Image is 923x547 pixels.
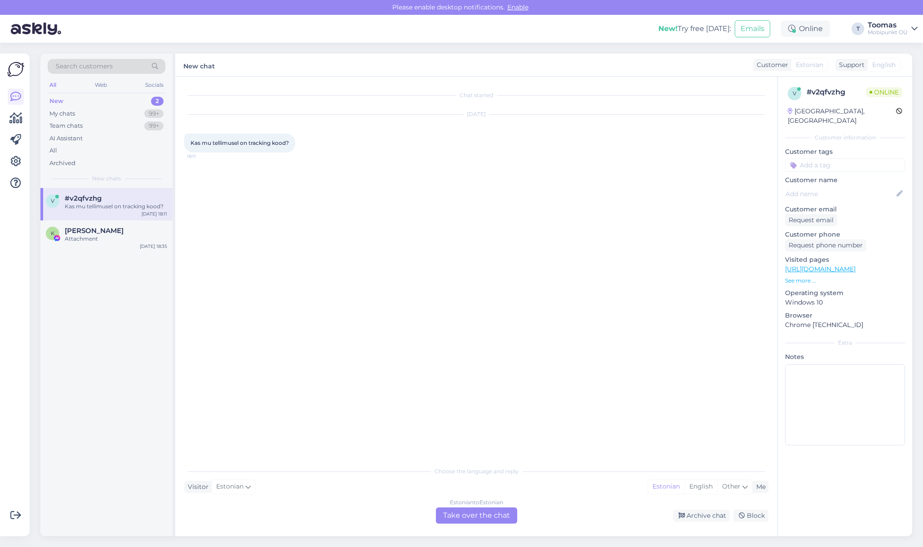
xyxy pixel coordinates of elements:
p: Customer name [785,175,905,185]
div: My chats [49,109,75,118]
b: New! [658,24,678,33]
span: Online [866,87,902,97]
button: Emails [735,20,770,37]
span: Kerli Ollie [65,227,124,235]
div: Visitor [184,482,209,492]
img: Askly Logo [7,61,24,78]
span: Kas mu tellimusel on tracking kood? [191,139,289,146]
span: K [51,230,55,237]
div: Kas mu tellimusel on tracking kood? [65,202,167,211]
div: 99+ [144,109,164,118]
div: Attachment [65,235,167,243]
span: Search customers [56,62,113,71]
div: Request email [785,214,837,226]
div: Try free [DATE]: [658,23,731,34]
div: Team chats [49,121,83,130]
div: Archive chat [673,510,730,522]
div: Support [835,60,865,70]
div: Socials [143,79,165,91]
div: English [684,480,717,493]
div: Chat started [184,91,768,99]
div: # v2qfvzhg [807,87,866,98]
p: Customer tags [785,147,905,157]
div: Mobipunkt OÜ [868,29,908,36]
span: 18:11 [187,153,221,160]
p: Chrome [TECHNICAL_ID] [785,320,905,330]
div: 2 [151,97,164,106]
div: [DATE] [184,110,768,118]
span: Estonian [796,60,823,70]
div: Choose the language and reply [184,467,768,475]
div: Request phone number [785,239,866,251]
input: Add name [785,189,895,199]
div: Estonian [648,480,684,493]
div: 99+ [144,121,164,130]
div: Take over the chat [436,507,517,524]
p: See more ... [785,277,905,285]
div: All [48,79,58,91]
span: New chats [92,175,121,183]
p: Customer phone [785,230,905,239]
p: Operating system [785,288,905,298]
p: Visited pages [785,255,905,265]
div: Web [93,79,109,91]
a: ToomasMobipunkt OÜ [868,22,918,36]
div: Customer [753,60,788,70]
label: New chat [183,59,215,71]
div: AI Assistant [49,134,83,143]
div: Extra [785,339,905,347]
span: #v2qfvzhg [65,194,102,202]
p: Windows 10 [785,298,905,307]
div: [DATE] 18:11 [142,211,167,217]
p: Browser [785,311,905,320]
div: Archived [49,159,75,168]
span: Enable [505,3,531,11]
div: Estonian to Estonian [450,498,503,507]
div: All [49,146,57,155]
div: Customer information [785,134,905,142]
span: Other [722,482,741,490]
div: Block [733,510,768,522]
input: Add a tag [785,158,905,172]
div: [DATE] 18:35 [140,243,167,250]
div: Toomas [868,22,908,29]
span: v [793,90,796,97]
div: Online [781,21,830,37]
div: T [852,22,864,35]
div: New [49,97,63,106]
a: [URL][DOMAIN_NAME] [785,265,856,273]
span: English [872,60,896,70]
span: v [51,197,54,204]
p: Notes [785,352,905,362]
span: Estonian [216,482,244,492]
div: [GEOGRAPHIC_DATA], [GEOGRAPHIC_DATA] [788,107,896,126]
p: Customer email [785,205,905,214]
div: Me [753,482,766,492]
